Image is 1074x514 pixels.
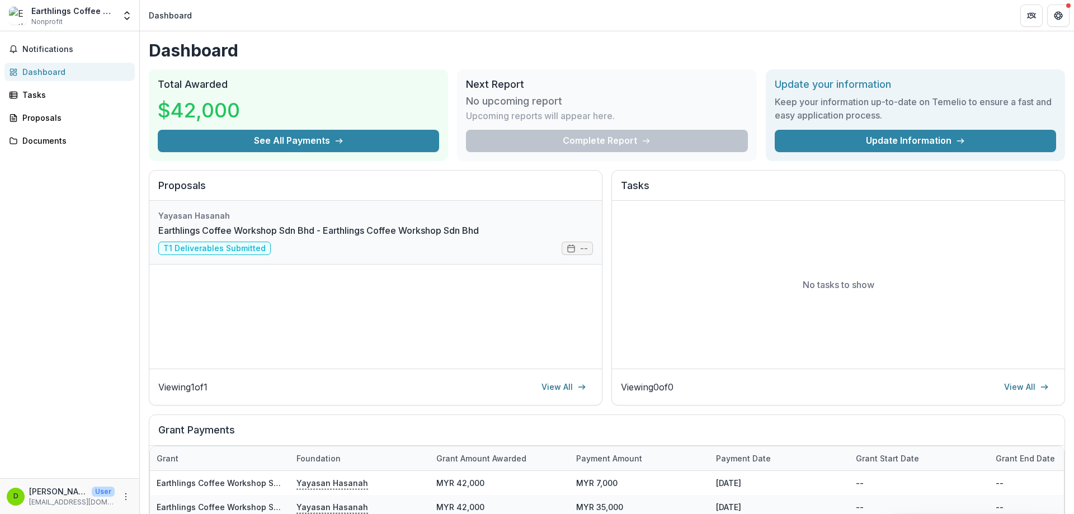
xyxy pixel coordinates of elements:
div: Payment Amount [569,452,649,464]
p: Yayasan Hasanah [296,501,368,513]
h3: No upcoming report [466,95,562,107]
div: Proposals [22,112,126,124]
p: No tasks to show [803,278,874,291]
div: Dashboard [149,10,192,21]
button: Get Help [1047,4,1070,27]
h3: Keep your information up-to-date on Temelio to ensure a fast and easy application process. [775,95,1056,122]
h1: Dashboard [149,40,1065,60]
div: Grant amount awarded [430,446,569,470]
p: User [92,487,115,497]
a: Earthlings Coffee Workshop Sdn Bhd - Earthlings Coffee Workshop Sdn Bhd [158,224,479,237]
p: [PERSON_NAME] [29,485,87,497]
div: Payment date [709,446,849,470]
div: Grant start date [849,446,989,470]
button: Open entity switcher [119,4,135,27]
a: Update Information [775,130,1056,152]
img: Earthlings Coffee Workshop Sdn Bhd [9,7,27,25]
div: Earthlings Coffee Workshop Sdn Bhd [31,5,115,17]
div: Foundation [290,452,347,464]
a: Earthlings Coffee Workshop Sdn Bhd - Earthlings Coffee Workshop Sdn Bhd [157,502,454,512]
div: Grant [150,446,290,470]
div: Grant end date [989,452,1062,464]
div: Documents [22,135,126,147]
div: Grant amount awarded [430,452,533,464]
div: Darrelle [13,493,18,500]
h2: Tasks [621,180,1056,201]
span: Nonprofit [31,17,63,27]
div: Payment Amount [569,446,709,470]
a: View All [997,378,1056,396]
p: Upcoming reports will appear here. [466,109,615,122]
h2: Total Awarded [158,78,439,91]
p: Viewing 0 of 0 [621,380,673,394]
div: Tasks [22,89,126,101]
a: Documents [4,131,135,150]
h2: Next Report [466,78,747,91]
p: Viewing 1 of 1 [158,380,208,394]
a: View All [535,378,593,396]
div: Payment date [709,452,778,464]
div: Grant start date [849,452,926,464]
div: MYR 7,000 [569,471,709,495]
a: Earthlings Coffee Workshop Sdn Bhd - Earthlings Coffee Workshop Sdn Bhd [157,478,454,488]
div: Dashboard [22,66,126,78]
div: -- [849,471,989,495]
button: Notifications [4,40,135,58]
button: See All Payments [158,130,439,152]
h2: Update your information [775,78,1056,91]
span: Notifications [22,45,130,54]
div: Foundation [290,446,430,470]
a: Proposals [4,109,135,127]
h2: Proposals [158,180,593,201]
h3: $42,000 [158,95,242,125]
button: More [119,490,133,503]
button: Partners [1020,4,1043,27]
a: Tasks [4,86,135,104]
div: Grant [150,452,185,464]
nav: breadcrumb [144,7,196,23]
a: Dashboard [4,63,135,81]
div: MYR 42,000 [430,471,569,495]
p: Yayasan Hasanah [296,477,368,489]
h2: Grant Payments [158,424,1056,445]
p: [EMAIL_ADDRESS][DOMAIN_NAME] [29,497,115,507]
div: [DATE] [709,471,849,495]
